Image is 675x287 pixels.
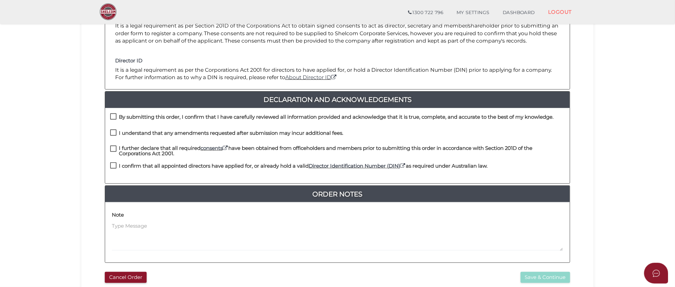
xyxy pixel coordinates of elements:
a: DASHBOARD [496,6,542,19]
h4: Note [112,212,124,218]
h4: I confirm that all appointed directors have applied for, or already hold a valid as required unde... [119,163,487,169]
p: It is a legal requirement as per the Corporations Act 2001 for directors to have applied for, or ... [115,66,560,81]
h4: Director ID [115,58,560,64]
h4: I understand that any amendments requested after submission may incur additional fees. [119,130,343,136]
a: Director Identification Number (DIN) [309,163,406,169]
a: MY SETTINGS [450,6,496,19]
p: It is a legal requirement as per Section 201D of the Corporations Act to obtain signed consents t... [115,22,560,45]
a: LOGOUT [541,5,579,19]
a: consents [201,145,228,151]
a: About Director ID [285,74,337,80]
h4: By submitting this order, I confirm that I have carefully reviewed all information provided and a... [119,114,554,120]
button: Open asap [644,263,668,284]
button: Cancel Order [105,272,147,283]
a: 1300 722 796 [401,6,450,19]
a: Order Notes [105,189,570,199]
h4: I further declare that all required have been obtained from officeholders and members prior to su... [119,146,565,157]
a: Declaration And Acknowledgements [105,94,570,105]
button: Save & Continue [521,272,570,283]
